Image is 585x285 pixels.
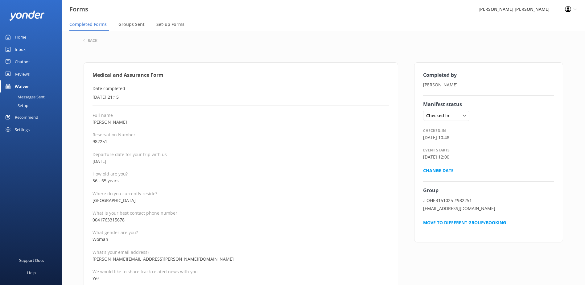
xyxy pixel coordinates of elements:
[93,256,389,262] p: [PERSON_NAME][EMAIL_ADDRESS][PERSON_NAME][DOMAIN_NAME]
[423,220,506,225] a: Move to different Group/Booking
[93,236,389,243] p: Woman
[88,39,97,43] h6: back
[15,111,38,123] div: Recommend
[93,132,389,138] p: Reservation Number
[15,43,26,56] div: Inbox
[15,68,30,80] div: Reviews
[93,138,389,145] p: 982251
[27,266,36,279] div: Help
[69,21,107,27] span: Completed Forms
[93,217,389,223] p: 0041763315678
[93,249,389,255] p: What's your email address?
[423,134,554,141] p: [DATE] 10:48
[93,171,389,177] p: How old are you?
[93,197,389,204] p: [GEOGRAPHIC_DATA]
[423,71,554,79] h4: Completed by
[423,81,554,88] p: [PERSON_NAME]
[93,94,389,101] p: [DATE] 21:15
[69,4,88,14] h3: Forms
[93,229,389,235] p: What gender are you?
[93,71,389,79] h4: Medical and Assurance Form
[9,10,45,21] img: yonder-white-logo.png
[423,205,554,212] p: [EMAIL_ADDRESS][DOMAIN_NAME]
[423,147,554,153] p: Event starts
[4,93,45,101] div: Messages Sent
[423,128,554,134] p: Checked-in
[4,101,28,110] div: Setup
[93,112,389,118] p: Full name
[118,21,145,27] span: Groups Sent
[15,123,30,136] div: Settings
[423,197,554,204] p: .LOHER151025 #982251
[423,154,554,160] p: [DATE] 12:00
[4,93,62,101] a: Messages Sent
[19,254,44,266] div: Support Docs
[93,151,389,157] p: Departure date for your trip with us
[4,101,62,110] a: Setup
[15,80,29,93] div: Waiver
[93,191,389,196] p: Where do you currently reside?
[93,119,389,126] p: [PERSON_NAME]
[426,112,453,119] span: Checked In
[423,187,554,195] h4: Group
[93,210,389,216] p: What is your best contact phone number
[156,21,184,27] span: Set-up Forms
[93,269,389,275] p: We would like to share track related news with you.
[15,31,26,43] div: Home
[93,85,389,92] p: Date completed
[83,39,97,43] button: back
[423,167,454,173] a: Change date
[93,158,389,165] p: [DATE]
[423,101,554,109] h4: Manifest status
[93,177,389,184] p: 56 - 65 years
[93,275,389,282] p: Yes
[15,56,30,68] div: Chatbot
